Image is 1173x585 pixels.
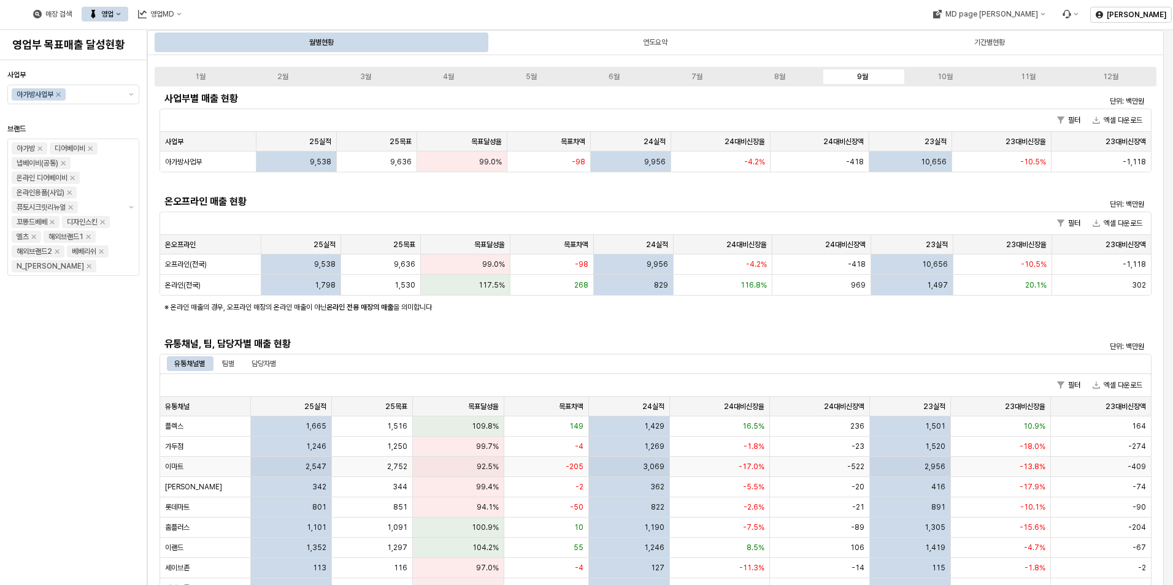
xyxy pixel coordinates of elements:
[390,157,412,167] span: 9,636
[925,7,1052,21] button: MD page [PERSON_NAME]
[574,280,588,290] span: 268
[1025,563,1045,573] span: -1.8%
[387,543,407,552] span: 1,297
[925,137,947,147] span: 23실적
[164,338,899,350] h5: 유통채널, 팀, 담당자별 매출 현황
[479,280,505,290] span: 117.5%
[1088,113,1147,128] button: 엑셀 다운로드
[739,563,764,573] span: -11.3%
[1005,402,1045,411] span: 23대비신장율
[1106,402,1146,411] span: 23대비신장액
[165,259,207,269] span: 오프라인(전국)
[857,72,868,81] div: 9월
[195,72,206,81] div: 1월
[165,280,201,290] span: 온라인(전국)
[165,522,190,532] span: 홈플러스
[165,421,183,431] span: 플렉스
[325,71,407,82] label: 3월
[306,442,326,451] span: 1,246
[646,240,668,250] span: 24실적
[609,72,620,81] div: 6월
[443,72,454,81] div: 4월
[569,421,583,431] span: 149
[165,543,183,552] span: 이랜드
[824,32,1155,52] div: 기간별현황
[986,71,1069,82] label: 11월
[743,522,764,532] span: -7.5%
[476,482,499,492] span: 99.4%
[904,71,986,82] label: 10월
[1106,240,1146,250] span: 23대비신장액
[124,85,139,104] button: 제안 사항 표시
[644,522,664,532] span: 1,190
[131,7,189,21] button: 영업MD
[165,157,202,167] span: 아가방사업부
[26,7,79,21] button: 매장 검색
[222,356,234,371] div: 팀별
[165,240,196,250] span: 온오프라인
[165,482,222,492] span: [PERSON_NAME]
[12,39,134,51] h4: 영업부 목표매출 달성현황
[55,142,85,155] div: 디어베이비
[1020,442,1045,451] span: -18.0%
[925,462,945,472] span: 2,956
[56,92,61,97] div: Remove 아가방사업부
[164,93,899,105] h5: 사업부별 매출 현황
[574,543,583,552] span: 55
[850,543,864,552] span: 106
[725,137,765,147] span: 24대비신장율
[17,245,52,258] div: 해외브랜드2
[164,302,982,313] p: ※ 온라인 매출의 경우, 오프라인 매장의 온라인 매출이 아닌 을 의미합니다
[927,280,948,290] span: 1,497
[1128,442,1146,451] span: -274
[643,462,664,472] span: 3,069
[726,240,767,250] span: 24대비신장율
[823,137,864,147] span: 24대비신장액
[559,402,583,411] span: 목표차액
[1020,482,1045,492] span: -17.9%
[651,563,664,573] span: 127
[1021,72,1036,81] div: 11월
[1090,7,1172,23] button: [PERSON_NAME]
[925,442,945,451] span: 1,520
[472,543,499,552] span: 104.2%
[215,356,242,371] div: 팀별
[165,402,190,411] span: 유통채널
[647,259,668,269] span: 9,956
[911,341,1144,352] p: 단위: 백만원
[17,201,66,213] div: 퓨토시크릿리뉴얼
[315,280,336,290] span: 1,798
[526,72,537,81] div: 5월
[477,462,499,472] span: 92.5%
[651,502,664,512] span: 822
[1128,522,1146,532] span: -204
[1052,113,1085,128] button: 필터
[7,124,26,133] span: 브랜드
[474,240,505,250] span: 목표달성율
[642,402,664,411] span: 24실적
[643,35,667,50] div: 연도요약
[159,71,242,82] label: 1월
[1069,71,1152,82] label: 12월
[17,88,53,101] div: 아가방사업부
[925,7,1052,21] div: MD page 이동
[1052,378,1085,392] button: 필터
[654,280,668,290] span: 829
[931,502,945,512] span: 891
[1128,462,1146,472] span: -409
[471,137,502,147] span: 목표달성율
[925,421,945,431] span: 1,501
[1132,421,1146,431] span: 164
[167,356,212,371] div: 유통채널별
[644,442,664,451] span: 1,269
[740,280,767,290] span: 116.8%
[387,442,407,451] span: 1,250
[852,502,864,512] span: -21
[360,72,371,81] div: 3월
[17,157,58,169] div: 냅베이비(공통)
[1020,522,1045,532] span: -15.6%
[1088,216,1147,231] button: 엑셀 다운로드
[17,186,64,199] div: 온라인용품(사입)
[926,240,948,250] span: 23실적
